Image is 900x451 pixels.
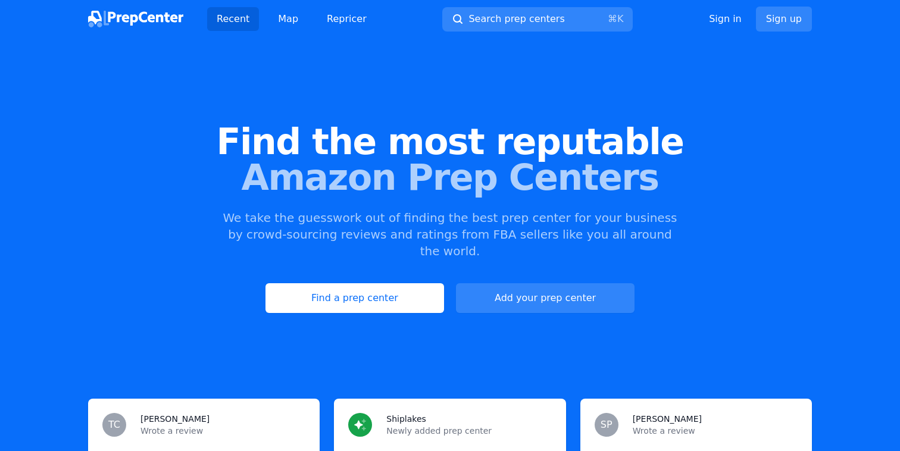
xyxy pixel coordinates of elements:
[221,209,679,259] p: We take the guesswork out of finding the best prep center for your business by crowd-sourcing rev...
[442,7,633,32] button: Search prep centers⌘K
[468,12,564,26] span: Search prep centers
[601,420,612,430] span: SP
[19,159,881,195] span: Amazon Prep Centers
[633,413,702,425] h3: [PERSON_NAME]
[140,413,210,425] h3: [PERSON_NAME]
[207,7,259,31] a: Recent
[19,124,881,159] span: Find the most reputable
[140,425,305,437] p: Wrote a review
[265,283,444,313] a: Find a prep center
[709,12,742,26] a: Sign in
[386,413,426,425] h3: Shiplakes
[386,425,551,437] p: Newly added prep center
[88,11,183,27] img: PrepCenter
[617,13,624,24] kbd: K
[633,425,798,437] p: Wrote a review
[608,13,617,24] kbd: ⌘
[268,7,308,31] a: Map
[756,7,812,32] a: Sign up
[108,420,120,430] span: TC
[317,7,376,31] a: Repricer
[456,283,635,313] a: Add your prep center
